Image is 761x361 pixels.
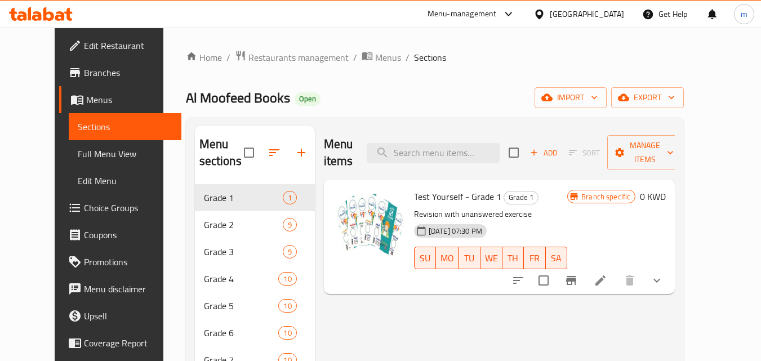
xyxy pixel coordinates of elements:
span: WE [485,250,498,266]
div: items [283,218,297,231]
span: MO [440,250,454,266]
button: Add section [288,139,315,166]
span: [DATE] 07:30 PM [424,226,487,237]
button: delete [616,267,643,294]
span: Restaurants management [248,51,349,64]
span: Grade 2 [204,218,283,231]
span: export [620,91,675,105]
nav: breadcrumb [186,50,684,65]
span: 10 [279,301,296,311]
span: Full Menu View [78,147,173,161]
button: show more [643,267,670,294]
span: Test Yourself - Grade 1 [414,188,501,205]
div: Grade 29 [195,211,315,238]
span: 1 [283,193,296,203]
span: Select all sections [237,141,261,164]
div: items [278,299,296,313]
div: Grade 1 [504,191,539,204]
a: Restaurants management [235,50,349,65]
span: Add item [526,144,562,162]
div: Menu-management [428,7,497,21]
span: Manage items [616,139,674,167]
span: m [741,8,747,20]
div: Grade 11 [195,184,315,211]
span: TU [463,250,475,266]
img: Test Yourself - Grade 1 [333,189,405,261]
a: Choice Groups [59,194,182,221]
div: Grade 510 [195,292,315,319]
div: Grade 410 [195,265,315,292]
span: 10 [279,274,296,284]
a: Full Menu View [69,140,182,167]
span: Coupons [84,228,173,242]
div: Grade 39 [195,238,315,265]
button: SA [546,247,567,269]
span: Sort sections [261,139,288,166]
div: [GEOGRAPHIC_DATA] [550,8,624,20]
a: Branches [59,59,182,86]
button: FR [524,247,545,269]
span: Edit Restaurant [84,39,173,52]
span: Add [528,146,559,159]
span: 9 [283,220,296,230]
span: Select to update [532,269,555,292]
a: Coupons [59,221,182,248]
button: sort-choices [505,267,532,294]
div: items [278,326,296,340]
span: Grade 1 [204,191,283,204]
span: Edit Menu [78,174,173,188]
span: Grade 3 [204,245,283,259]
a: Menu disclaimer [59,275,182,302]
span: Grade 4 [204,272,279,286]
span: Coverage Report [84,336,173,350]
span: Sections [78,120,173,133]
span: Select section [502,141,526,164]
span: FR [528,250,541,266]
span: Grade 1 [504,191,538,204]
span: 10 [279,328,296,338]
a: Upsell [59,302,182,329]
div: items [283,191,297,204]
span: Choice Groups [84,201,173,215]
button: export [611,87,684,108]
span: Menu disclaimer [84,282,173,296]
div: Open [295,92,321,106]
span: Branch specific [577,191,635,202]
div: items [278,272,296,286]
div: items [283,245,297,259]
h2: Menu sections [199,136,244,170]
h2: Menu items [324,136,353,170]
a: Home [186,51,222,64]
a: Coverage Report [59,329,182,356]
span: 9 [283,247,296,257]
a: Menus [362,50,401,65]
li: / [226,51,230,64]
span: Open [295,94,321,104]
button: TH [502,247,524,269]
button: import [535,87,607,108]
a: Edit Restaurant [59,32,182,59]
span: import [544,91,598,105]
a: Menus [59,86,182,113]
div: Grade 6 [204,326,279,340]
input: search [367,143,500,163]
span: Select section first [562,144,607,162]
span: Sections [414,51,446,64]
button: Add [526,144,562,162]
button: SU [414,247,436,269]
button: TU [459,247,480,269]
svg: Show Choices [650,274,664,287]
span: SA [550,250,563,266]
span: TH [507,250,519,266]
span: Promotions [84,255,173,269]
a: Promotions [59,248,182,275]
span: Al Moofeed Books [186,85,290,110]
a: Edit Menu [69,167,182,194]
li: / [406,51,410,64]
button: MO [436,247,459,269]
div: Grade 610 [195,319,315,346]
